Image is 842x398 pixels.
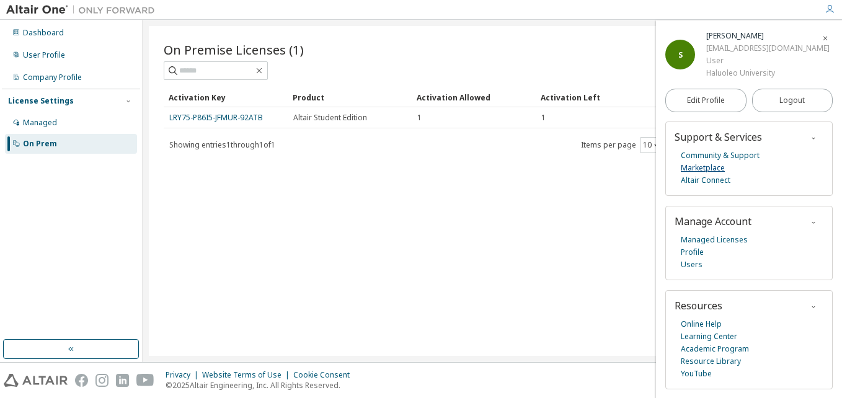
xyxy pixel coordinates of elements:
div: Cookie Consent [293,370,357,380]
a: Managed Licenses [681,234,748,246]
a: Edit Profile [665,89,747,112]
div: On Prem [23,139,57,149]
div: Managed [23,118,57,128]
div: User [706,55,830,67]
button: Logout [752,89,833,112]
span: Logout [779,94,805,107]
button: 10 [643,140,660,150]
a: Altair Connect [681,174,730,187]
span: Items per page [581,137,663,153]
div: Activation Left [541,87,655,107]
div: Dashboard [23,28,64,38]
span: Resources [675,299,722,312]
div: Syalsa Ananda [706,30,830,42]
span: On Premise Licenses (1) [164,41,304,58]
div: Privacy [166,370,202,380]
a: YouTube [681,368,712,380]
a: Resource Library [681,355,741,368]
img: linkedin.svg [116,374,129,387]
div: Company Profile [23,73,82,82]
span: Manage Account [675,214,751,228]
a: LRY75-P86I5-JFMUR-92ATB [169,112,263,123]
div: Activation Allowed [417,87,531,107]
div: Activation Key [169,87,283,107]
span: Support & Services [675,130,762,144]
span: 1 [541,113,546,123]
a: Users [681,259,702,271]
div: User Profile [23,50,65,60]
div: Website Terms of Use [202,370,293,380]
span: S [678,50,683,60]
img: facebook.svg [75,374,88,387]
img: instagram.svg [95,374,109,387]
p: © 2025 Altair Engineering, Inc. All Rights Reserved. [166,380,357,391]
a: Academic Program [681,343,749,355]
span: Altair Student Edition [293,113,367,123]
a: Marketplace [681,162,725,174]
a: Online Help [681,318,722,330]
span: 1 [417,113,422,123]
div: License Settings [8,96,74,106]
a: Profile [681,246,704,259]
div: [EMAIL_ADDRESS][DOMAIN_NAME] [706,42,830,55]
img: Altair One [6,4,161,16]
div: Product [293,87,407,107]
div: Haluoleo University [706,67,830,79]
a: Learning Center [681,330,737,343]
a: Community & Support [681,149,760,162]
span: Showing entries 1 through 1 of 1 [169,139,275,150]
span: Edit Profile [687,95,725,105]
img: altair_logo.svg [4,374,68,387]
img: youtube.svg [136,374,154,387]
